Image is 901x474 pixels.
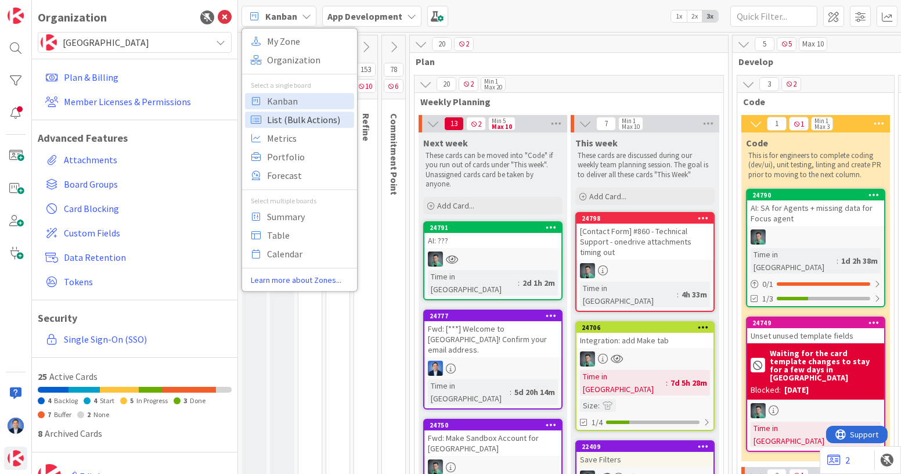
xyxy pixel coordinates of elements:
span: Forecast [267,167,351,184]
span: : [666,376,668,389]
input: Quick Filter... [730,6,817,27]
div: 22409 [582,443,713,451]
a: Card Blocking [41,198,232,219]
span: 4 [93,396,97,405]
img: DP [8,418,24,434]
span: Tokens [64,275,227,289]
span: This week [575,137,618,149]
a: Summary [245,209,354,225]
div: Max 10 [492,124,512,130]
div: 24706Integration: add Make tab [576,322,713,348]
div: [DATE] [784,384,809,396]
div: 24777Fwd: [***] Welcome to [GEOGRAPHIC_DATA]! Confirm your email address. [424,311,561,357]
div: Fwd: [***] Welcome to [GEOGRAPHIC_DATA]! Confirm your email address. [424,321,561,357]
div: 24791 [430,224,561,232]
span: 13 [444,117,464,131]
div: 24777 [424,311,561,321]
span: 7 [48,410,51,419]
b: Waiting for the card template changes to stay for a few days in [GEOGRAPHIC_DATA] [770,349,881,382]
span: Code [743,96,880,107]
span: 2 [466,117,486,131]
span: 20 [432,37,452,51]
div: [Contact Form] #860 - Technical Support - onedrive attachments timing out [576,224,713,260]
span: Support [24,2,53,16]
div: 24791AI: ??? [424,222,561,248]
div: Max 10 [622,124,640,130]
div: 7d 5h 28m [668,376,710,389]
span: 6 [384,79,403,93]
img: DP [428,361,443,376]
div: Blocked: [751,384,781,396]
div: Organization [38,9,107,26]
span: Add Card... [589,191,626,202]
span: 2 [87,410,91,419]
span: Code [746,137,768,149]
h1: Security [38,312,232,325]
div: Archived Cards [38,426,232,440]
div: Time in [GEOGRAPHIC_DATA] [580,282,677,307]
img: VP [580,263,595,278]
div: VP [576,263,713,278]
div: Time in [GEOGRAPHIC_DATA] [428,270,518,296]
div: Max 3 [814,124,830,130]
div: 24790 [752,191,884,199]
span: : [510,386,511,398]
img: avatar [41,34,57,51]
a: Data Retention [41,247,232,268]
div: Min 1 [814,118,828,124]
span: Table [267,227,351,244]
span: : [518,276,520,289]
span: Backlog [54,396,78,405]
div: Unset unused template fields [747,328,884,343]
span: 1/3 [762,293,773,305]
div: 24749 [752,319,884,327]
div: Active Cards [38,369,232,383]
span: 5 [130,396,134,405]
div: 24798[Contact Form] #860 - Technical Support - onedrive attachments timing out [576,213,713,260]
div: AI: ??? [424,233,561,248]
span: 1 [789,117,809,131]
span: 5 [755,37,774,51]
h1: Advanced Features [38,132,232,145]
span: 4 [48,396,51,405]
img: VP [580,351,595,367]
div: Max 20 [484,84,502,90]
span: Add Card... [437,200,474,211]
span: Portfolio [267,148,351,166]
a: List (Bulk Actions) [245,112,354,128]
img: VP [751,403,766,418]
span: 5 [777,37,797,51]
div: Size [580,399,598,412]
div: 24790 [747,190,884,200]
div: Time in [GEOGRAPHIC_DATA] [428,379,510,405]
span: 7 [596,117,616,131]
a: Forecast [245,167,354,184]
span: Data Retention [64,250,227,264]
a: Custom Fields [41,222,232,243]
span: Plan [416,56,713,67]
span: Summary [267,208,351,225]
span: 0 / 1 [762,278,773,290]
div: 1d 2h 38m [838,254,881,267]
a: Single Sign-On (SSO) [41,329,232,350]
span: 153 [356,63,376,77]
div: 24749 [747,318,884,328]
a: Member Licenses & Permissions [41,91,232,112]
span: 3 [183,396,187,405]
span: 2x [687,10,702,22]
a: Calendar [245,246,354,262]
a: Tokens [41,271,232,292]
div: DP [424,361,561,376]
span: [GEOGRAPHIC_DATA] [63,34,206,51]
b: App Development [327,10,402,22]
span: : [837,254,838,267]
a: Plan & Billing [41,67,232,88]
span: My Zone [267,33,351,50]
div: Select multiple boards [242,196,357,206]
p: These cards are discussed during our weekly team planning session. The goal is to deliver all the... [578,151,712,179]
a: Table [245,227,354,243]
div: 4h 33m [679,288,710,301]
span: Commitment Point [388,113,400,195]
div: 5d 20h 14m [511,386,558,398]
img: VP [428,252,443,267]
